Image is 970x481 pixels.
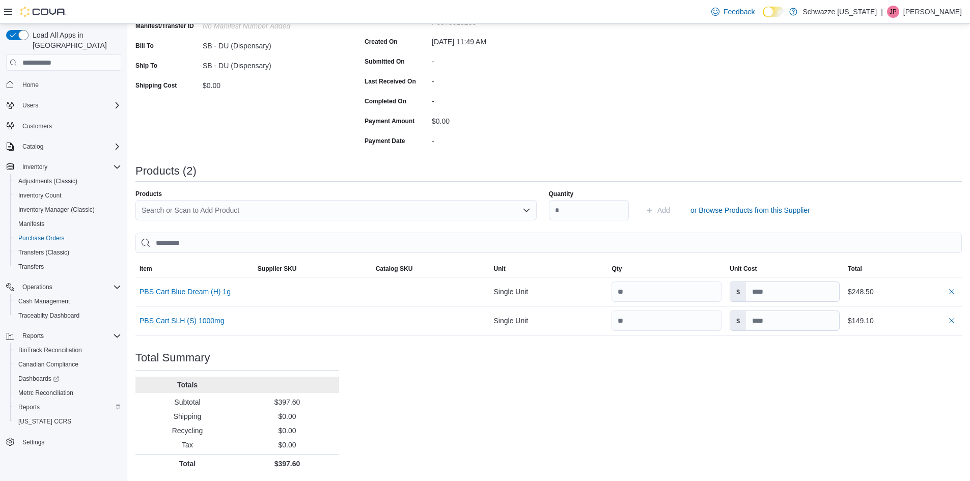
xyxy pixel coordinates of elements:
[254,261,372,277] button: Supplier SKU
[18,140,121,153] span: Catalog
[22,122,52,130] span: Customers
[730,311,746,330] label: $
[10,294,125,308] button: Cash Management
[844,261,962,277] button: Total
[881,6,883,18] p: |
[18,417,71,426] span: [US_STATE] CCRS
[22,332,44,340] span: Reports
[612,265,622,273] span: Qty
[494,265,506,273] span: Unit
[135,261,254,277] button: Item
[18,78,121,91] span: Home
[135,352,210,364] h3: Total Summary
[140,440,235,450] p: Tax
[848,265,862,273] span: Total
[887,6,899,18] div: Jimmy Peters
[14,204,121,216] span: Inventory Manager (Classic)
[18,281,57,293] button: Operations
[135,42,154,50] label: Bill To
[258,265,297,273] span: Supplier SKU
[18,206,95,214] span: Inventory Manager (Classic)
[724,7,755,17] span: Feedback
[135,190,162,198] label: Products
[707,2,759,22] a: Feedback
[2,119,125,133] button: Customers
[2,435,125,449] button: Settings
[6,73,121,476] nav: Complex example
[14,246,73,259] a: Transfers (Classic)
[140,288,231,296] button: PBS Cart Blue Dream (H) 1g
[18,120,56,132] a: Customers
[18,220,44,228] span: Manifests
[2,329,125,343] button: Reports
[18,346,82,354] span: BioTrack Reconciliation
[135,22,194,30] label: Manifest/Transfer ID
[22,283,52,291] span: Operations
[18,389,73,397] span: Metrc Reconciliation
[14,358,82,371] a: Canadian Compliance
[802,6,877,18] p: Schwazze [US_STATE]
[22,143,43,151] span: Catalog
[22,163,47,171] span: Inventory
[10,260,125,274] button: Transfers
[490,310,608,331] div: Single Unit
[18,312,79,320] span: Traceabilty Dashboard
[14,204,99,216] a: Inventory Manager (Classic)
[14,401,44,413] a: Reports
[18,281,121,293] span: Operations
[365,97,406,105] label: Completed On
[14,189,66,202] a: Inventory Count
[848,286,958,298] div: $248.50
[135,81,177,90] label: Shipping Cost
[239,426,335,436] p: $0.00
[140,459,235,469] p: Total
[14,218,121,230] span: Manifests
[14,401,121,413] span: Reports
[2,139,125,154] button: Catalog
[140,426,235,436] p: Recycling
[763,7,784,17] input: Dark Mode
[432,93,568,105] div: -
[29,30,121,50] span: Load All Apps in [GEOGRAPHIC_DATA]
[22,101,38,109] span: Users
[10,372,125,386] a: Dashboards
[18,436,48,448] a: Settings
[10,174,125,188] button: Adjustments (Classic)
[135,165,197,177] h3: Products (2)
[18,191,62,200] span: Inventory Count
[18,375,59,383] span: Dashboards
[239,411,335,421] p: $0.00
[18,140,47,153] button: Catalog
[10,414,125,429] button: [US_STATE] CCRS
[22,81,39,89] span: Home
[657,205,670,215] span: Add
[18,161,121,173] span: Inventory
[2,160,125,174] button: Inventory
[14,344,86,356] a: BioTrack Reconciliation
[239,440,335,450] p: $0.00
[490,281,608,302] div: Single Unit
[903,6,962,18] p: [PERSON_NAME]
[18,234,65,242] span: Purchase Orders
[18,330,48,342] button: Reports
[140,397,235,407] p: Subtotal
[18,161,51,173] button: Inventory
[432,133,568,145] div: -
[10,343,125,357] button: BioTrack Reconciliation
[18,177,77,185] span: Adjustments (Classic)
[18,99,42,111] button: Users
[2,77,125,92] button: Home
[203,77,339,90] div: $0.00
[2,98,125,112] button: Users
[14,295,121,307] span: Cash Management
[239,459,335,469] p: $397.60
[14,295,74,307] a: Cash Management
[522,206,531,214] button: Open list of options
[549,190,574,198] label: Quantity
[140,317,225,325] button: PBS Cart SLH (S) 1000mg
[18,436,121,448] span: Settings
[641,200,674,220] button: Add
[14,189,121,202] span: Inventory Count
[203,38,339,50] div: SB - DU (Dispensary)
